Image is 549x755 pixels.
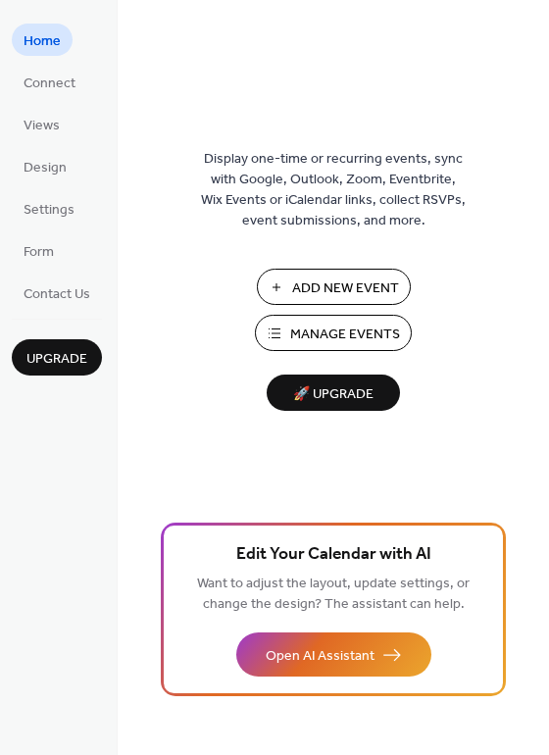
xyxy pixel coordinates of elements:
[24,74,75,94] span: Connect
[24,116,60,136] span: Views
[12,66,87,98] a: Connect
[278,381,388,408] span: 🚀 Upgrade
[12,108,72,140] a: Views
[236,541,431,569] span: Edit Your Calendar with AI
[12,150,78,182] a: Design
[267,375,400,411] button: 🚀 Upgrade
[12,234,66,267] a: Form
[236,632,431,677] button: Open AI Assistant
[12,339,102,376] button: Upgrade
[290,325,400,345] span: Manage Events
[12,277,102,309] a: Contact Us
[24,200,75,221] span: Settings
[26,349,87,370] span: Upgrade
[24,31,61,52] span: Home
[257,269,411,305] button: Add New Event
[292,278,399,299] span: Add New Event
[24,242,54,263] span: Form
[24,284,90,305] span: Contact Us
[12,24,73,56] a: Home
[201,149,466,231] span: Display one-time or recurring events, sync with Google, Outlook, Zoom, Eventbrite, Wix Events or ...
[255,315,412,351] button: Manage Events
[24,158,67,178] span: Design
[197,571,470,618] span: Want to adjust the layout, update settings, or change the design? The assistant can help.
[266,646,374,667] span: Open AI Assistant
[12,192,86,225] a: Settings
